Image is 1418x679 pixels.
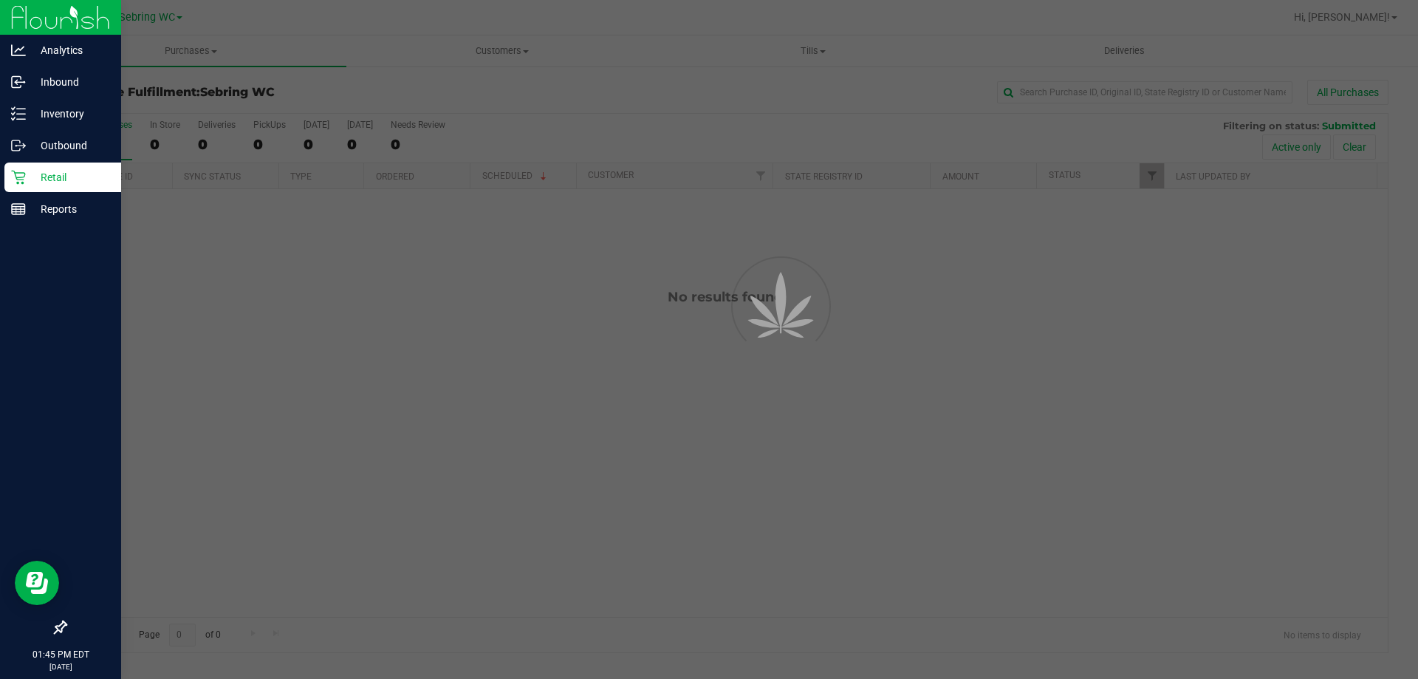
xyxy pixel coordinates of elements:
[26,137,114,154] p: Outbound
[11,43,26,58] inline-svg: Analytics
[11,75,26,89] inline-svg: Inbound
[7,648,114,661] p: 01:45 PM EDT
[26,200,114,218] p: Reports
[26,168,114,186] p: Retail
[15,561,59,605] iframe: Resource center
[11,170,26,185] inline-svg: Retail
[11,106,26,121] inline-svg: Inventory
[11,202,26,216] inline-svg: Reports
[11,138,26,153] inline-svg: Outbound
[26,73,114,91] p: Inbound
[26,41,114,59] p: Analytics
[26,105,114,123] p: Inventory
[7,661,114,672] p: [DATE]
